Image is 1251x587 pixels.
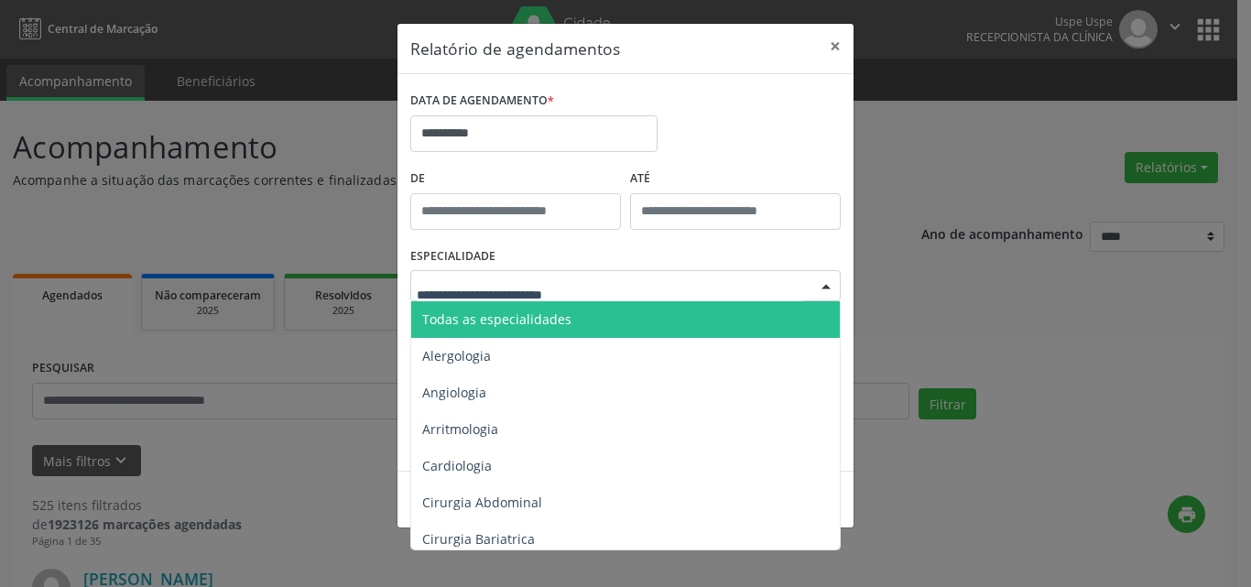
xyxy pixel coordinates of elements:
label: De [410,165,621,193]
label: ESPECIALIDADE [410,243,495,271]
button: Close [817,24,854,69]
label: DATA DE AGENDAMENTO [410,87,554,115]
span: Angiologia [422,384,486,401]
label: ATÉ [630,165,841,193]
span: Todas as especialidades [422,310,571,328]
span: Cirurgia Abdominal [422,494,542,511]
span: Alergologia [422,347,491,364]
span: Arritmologia [422,420,498,438]
h5: Relatório de agendamentos [410,37,620,60]
span: Cardiologia [422,457,492,474]
span: Cirurgia Bariatrica [422,530,535,548]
